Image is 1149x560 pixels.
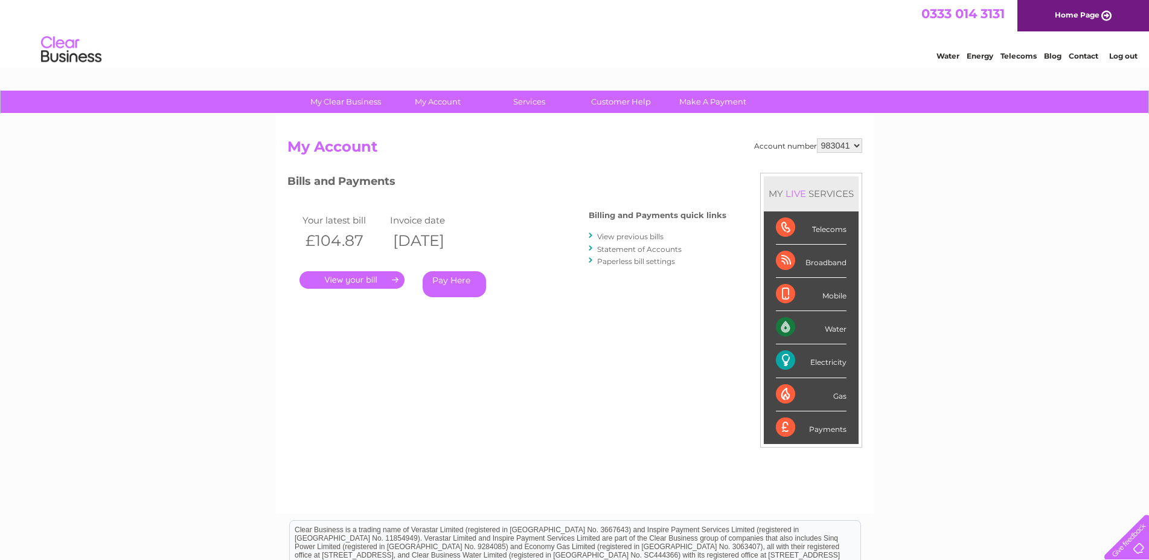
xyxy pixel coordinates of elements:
[764,176,859,211] div: MY SERVICES
[967,51,993,60] a: Energy
[754,138,862,153] div: Account number
[776,311,847,344] div: Water
[299,271,405,289] a: .
[776,344,847,378] div: Electricity
[1044,51,1061,60] a: Blog
[571,91,671,113] a: Customer Help
[1109,51,1138,60] a: Log out
[287,173,726,194] h3: Bills and Payments
[296,91,395,113] a: My Clear Business
[663,91,763,113] a: Make A Payment
[287,138,862,161] h2: My Account
[423,271,486,297] a: Pay Here
[776,245,847,278] div: Broadband
[776,411,847,444] div: Payments
[1000,51,1037,60] a: Telecoms
[589,211,726,220] h4: Billing and Payments quick links
[388,91,487,113] a: My Account
[299,212,387,228] td: Your latest bill
[936,51,959,60] a: Water
[597,232,664,241] a: View previous bills
[921,6,1005,21] a: 0333 014 3131
[597,257,675,266] a: Paperless bill settings
[40,31,102,68] img: logo.png
[290,7,860,59] div: Clear Business is a trading name of Verastar Limited (registered in [GEOGRAPHIC_DATA] No. 3667643...
[1069,51,1098,60] a: Contact
[387,228,475,253] th: [DATE]
[479,91,579,113] a: Services
[783,188,808,199] div: LIVE
[776,211,847,245] div: Telecoms
[776,378,847,411] div: Gas
[387,212,475,228] td: Invoice date
[597,245,682,254] a: Statement of Accounts
[776,278,847,311] div: Mobile
[299,228,387,253] th: £104.87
